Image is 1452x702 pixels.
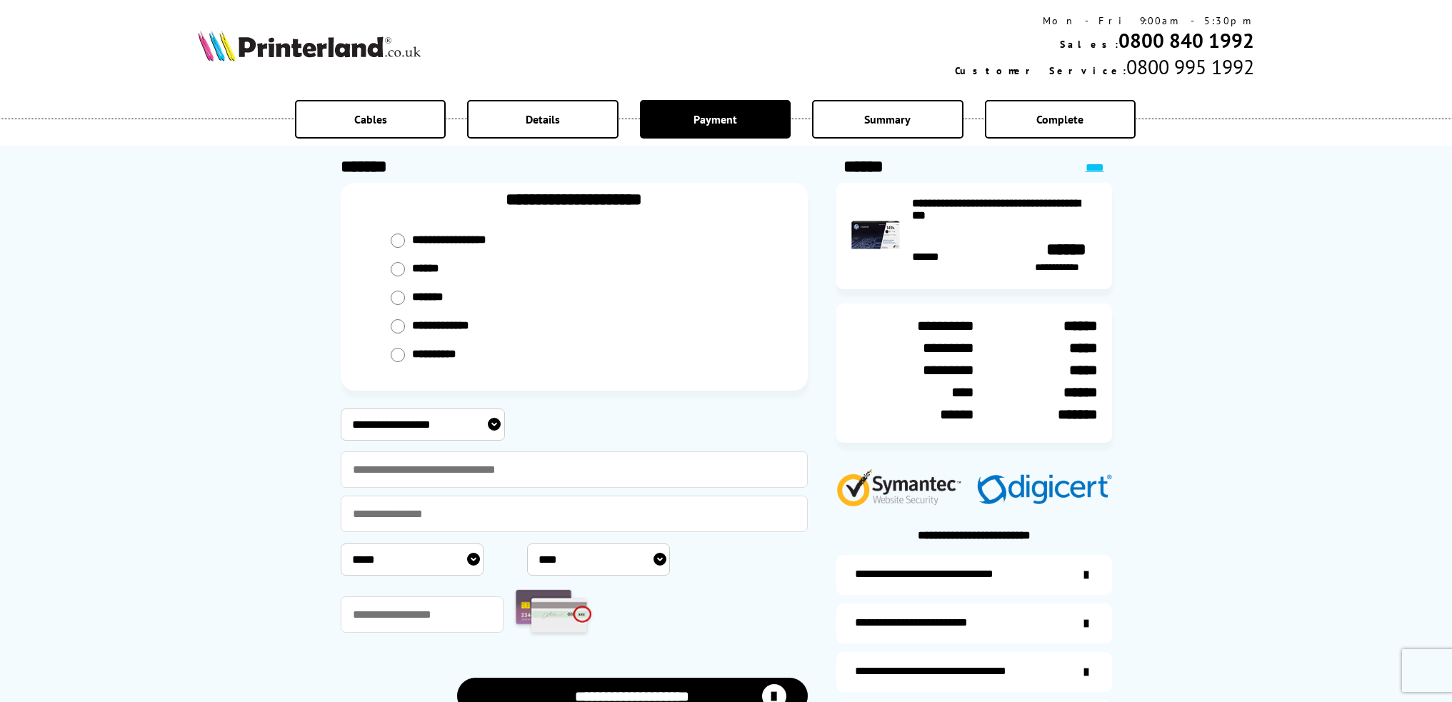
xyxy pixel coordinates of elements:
[836,603,1112,643] a: items-arrive
[354,112,387,126] span: Cables
[955,64,1126,77] span: Customer Service:
[836,555,1112,595] a: additional-ink
[955,14,1254,27] div: Mon - Fri 9:00am - 5:30pm
[1060,38,1118,51] span: Sales:
[864,112,911,126] span: Summary
[836,652,1112,692] a: additional-cables
[694,112,737,126] span: Payment
[1118,27,1254,54] a: 0800 840 1992
[1126,54,1254,80] span: 0800 995 1992
[198,30,421,61] img: Printerland Logo
[1036,112,1083,126] span: Complete
[526,112,560,126] span: Details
